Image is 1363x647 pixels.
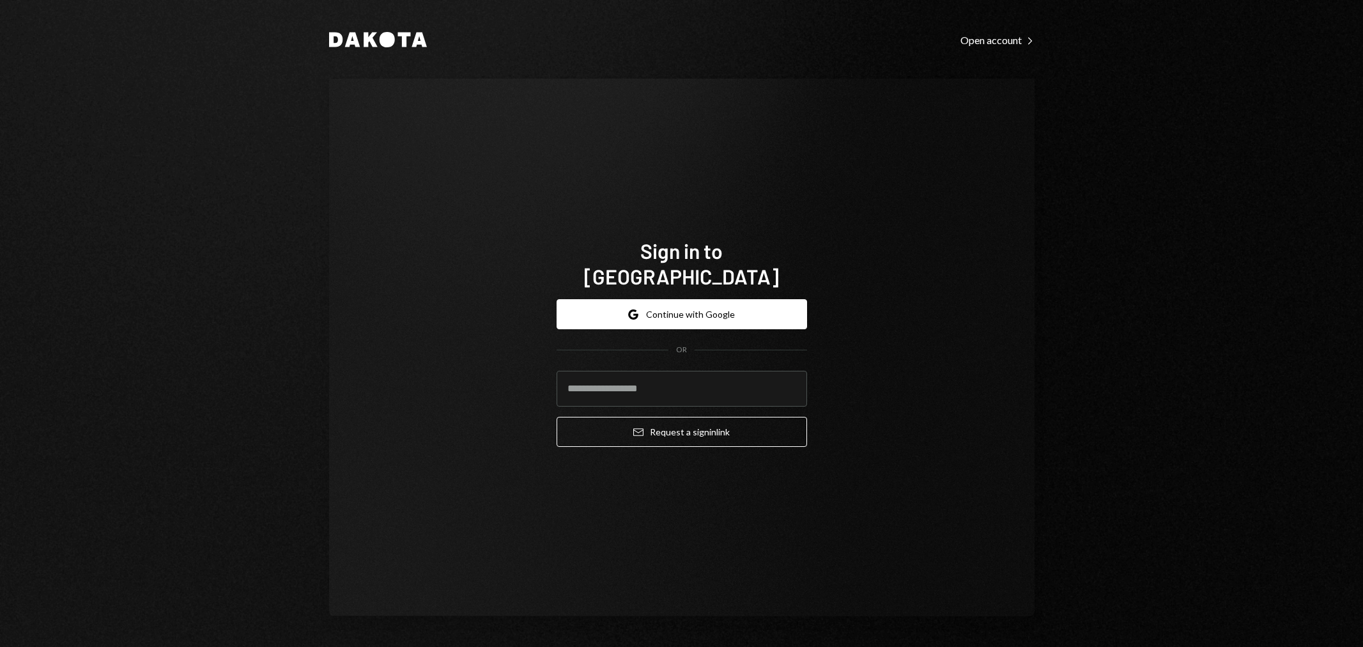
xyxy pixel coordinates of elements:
[557,238,807,289] h1: Sign in to [GEOGRAPHIC_DATA]
[557,417,807,447] button: Request a signinlink
[960,33,1035,47] a: Open account
[676,345,687,355] div: OR
[960,34,1035,47] div: Open account
[557,299,807,329] button: Continue with Google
